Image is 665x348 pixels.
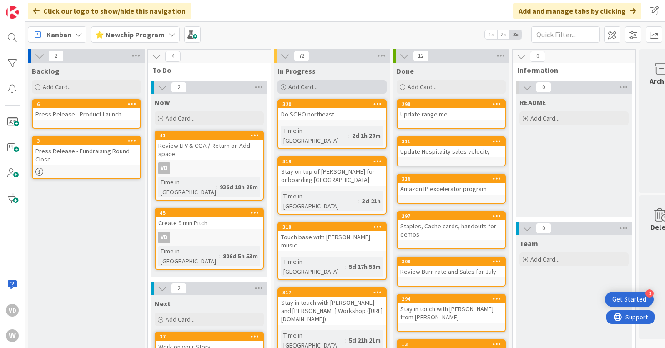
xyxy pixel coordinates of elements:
[278,157,386,186] div: 319Stay on top of [PERSON_NAME] for onboarding [GEOGRAPHIC_DATA]
[32,99,141,129] a: 6Press Release - Product Launch
[509,30,522,39] span: 3x
[278,297,386,325] div: Stay in touch with [PERSON_NAME] and [PERSON_NAME] Workshop ([URL][DOMAIN_NAME])
[219,251,221,261] span: :
[536,223,551,234] span: 0
[155,208,264,270] a: 45Create 9 min PitchVDTime in [GEOGRAPHIC_DATA]:806d 5h 53m
[397,211,506,249] a: 297Staples, Cache cards, handouts for demos
[156,232,263,243] div: VD
[398,303,505,323] div: Stay in touch with [PERSON_NAME] from [PERSON_NAME]
[277,99,387,149] a: 320Do SOHO northeastTime in [GEOGRAPHIC_DATA]:2d 1h 20m
[408,83,437,91] span: Add Card...
[413,50,428,61] span: 12
[397,136,506,166] a: 311Update Hospitality sales velocity
[345,262,347,272] span: :
[281,191,358,211] div: Time in [GEOGRAPHIC_DATA]
[485,30,497,39] span: 1x
[605,292,654,307] div: Open Get Started checklist, remaining modules: 3
[398,137,505,146] div: 311
[33,108,140,120] div: Press Release - Product Launch
[158,177,216,197] div: Time in [GEOGRAPHIC_DATA]
[398,257,505,277] div: 308Review Burn rate and Sales for July
[288,83,317,91] span: Add Card...
[156,333,263,341] div: 37
[278,223,386,231] div: 318
[156,162,263,174] div: VD
[530,255,559,263] span: Add Card...
[278,100,386,120] div: 320Do SOHO northeast
[277,156,387,215] a: 319Stay on top of [PERSON_NAME] for onboarding [GEOGRAPHIC_DATA]Time in [GEOGRAPHIC_DATA]:3d 21h
[19,1,41,12] span: Support
[397,257,506,287] a: 308Review Burn rate and Sales for July
[347,262,383,272] div: 5d 17h 58m
[530,114,559,122] span: Add Card...
[350,131,383,141] div: 2d 1h 20m
[530,51,545,62] span: 0
[517,66,624,75] span: Information
[156,131,263,140] div: 41
[277,222,387,280] a: 318Touch base with [PERSON_NAME] musicTime in [GEOGRAPHIC_DATA]:5d 17h 58m
[402,258,505,265] div: 308
[165,51,181,62] span: 4
[398,175,505,183] div: 316
[33,100,140,108] div: 6
[398,100,505,108] div: 298
[398,295,505,303] div: 294
[278,157,386,166] div: 319
[6,329,19,342] div: W
[278,231,386,251] div: Touch base with [PERSON_NAME] music
[156,209,263,217] div: 45
[217,182,260,192] div: 936d 18h 28m
[166,315,195,323] span: Add Card...
[398,137,505,157] div: 311Update Hospitality sales velocity
[345,335,347,345] span: :
[160,333,263,340] div: 37
[278,288,386,297] div: 317
[397,294,506,332] a: 294Stay in touch with [PERSON_NAME] from [PERSON_NAME]
[398,212,505,240] div: 297Staples, Cache cards, handouts for demos
[402,213,505,219] div: 297
[358,196,360,206] span: :
[398,266,505,277] div: Review Burn rate and Sales for July
[398,108,505,120] div: Update range me
[156,131,263,160] div: 41Review LTV & COA / Return on Add space
[160,132,263,139] div: 41
[221,251,260,261] div: 806d 5h 53m
[155,299,171,308] span: Next
[282,158,386,165] div: 319
[158,232,170,243] div: VD
[158,162,170,174] div: VD
[155,131,264,201] a: 41Review LTV & COA / Return on Add spaceVDTime in [GEOGRAPHIC_DATA]:936d 18h 28m
[398,146,505,157] div: Update Hospitality sales velocity
[398,100,505,120] div: 298Update range me
[95,30,165,39] b: ⭐ Newchip Program
[397,99,506,129] a: 298Update range me
[281,257,345,277] div: Time in [GEOGRAPHIC_DATA]
[398,183,505,195] div: Amazon IP excelerator program
[278,100,386,108] div: 320
[282,101,386,107] div: 320
[402,296,505,302] div: 294
[46,29,71,40] span: Kanban
[497,30,509,39] span: 2x
[278,223,386,251] div: 318Touch base with [PERSON_NAME] music
[155,98,170,107] span: Now
[166,114,195,122] span: Add Card...
[32,136,141,179] a: 3Press Release - Fundraising Round Close
[281,126,348,146] div: Time in [GEOGRAPHIC_DATA]
[398,295,505,323] div: 294Stay in touch with [PERSON_NAME] from [PERSON_NAME]
[32,66,60,76] span: Backlog
[152,66,259,75] span: To Do
[402,138,505,145] div: 311
[37,101,140,107] div: 6
[33,137,140,145] div: 3
[156,140,263,160] div: Review LTV & COA / Return on Add space
[402,101,505,107] div: 298
[278,166,386,186] div: Stay on top of [PERSON_NAME] for onboarding [GEOGRAPHIC_DATA]
[519,239,538,248] span: Team
[398,212,505,220] div: 297
[33,137,140,165] div: 3Press Release - Fundraising Round Close
[171,283,186,294] span: 2
[37,138,140,144] div: 3
[645,289,654,298] div: 3
[278,288,386,325] div: 317Stay in touch with [PERSON_NAME] and [PERSON_NAME] Workshop ([URL][DOMAIN_NAME])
